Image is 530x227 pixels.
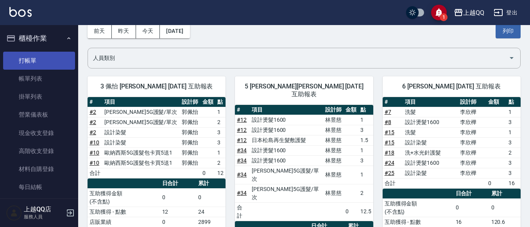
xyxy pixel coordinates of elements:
[458,97,486,107] th: 設計師
[383,198,454,217] td: 互助獲得金額 (不含點)
[3,124,75,142] a: 現金收支登錄
[458,168,486,178] td: 李欣樺
[235,105,373,221] table: a dense table
[385,129,394,135] a: #15
[102,97,180,107] th: 項目
[201,168,215,178] td: 0
[88,168,102,178] td: 合計
[383,217,454,227] td: 互助獲得 - 點數
[90,139,99,146] a: #10
[358,202,373,221] td: 12.5
[88,217,160,227] td: 店販業績
[392,83,511,90] span: 6 [PERSON_NAME] [DATE] 互助報表
[3,196,75,214] a: 排班表
[358,125,373,135] td: 3
[102,107,180,117] td: [PERSON_NAME]5G護髮/單次
[505,52,518,64] button: Open
[180,127,200,137] td: 郭佩怡
[160,188,197,207] td: 0
[403,107,458,117] td: 洗髮
[250,145,323,155] td: 設計燙髮1600
[403,148,458,158] td: 洗+水光針護髮
[237,127,247,133] a: #12
[385,109,391,115] a: #7
[358,115,373,125] td: 1
[403,168,458,178] td: 設計染髮
[97,83,216,90] span: 3 佩怡 [PERSON_NAME] [DATE] 互助報表
[180,137,200,148] td: 郭佩怡
[250,155,323,166] td: 設計燙髮1600
[180,158,200,168] td: 郭佩怡
[24,205,64,213] h5: 上越QQ店
[196,207,226,217] td: 24
[3,160,75,178] a: 材料自購登錄
[180,117,200,127] td: 郭佩怡
[237,157,247,164] a: #34
[344,105,358,115] th: 金額
[323,105,344,115] th: 設計師
[237,137,247,143] a: #12
[323,184,344,202] td: 林昱慈
[6,205,22,221] img: Person
[250,105,323,115] th: 項目
[102,158,180,168] td: 歐納西斯5G護髮包卡買5送1
[458,148,486,158] td: 李欣樺
[102,137,180,148] td: 設計染髮
[496,24,521,38] button: 列印
[507,97,521,107] th: 點
[489,217,521,227] td: 120.6
[250,166,323,184] td: [PERSON_NAME]5G護髮/單次
[102,117,180,127] td: [PERSON_NAME]5G護髮/單次
[458,127,486,137] td: 李欣樺
[486,178,507,188] td: 0
[458,137,486,148] td: 李欣樺
[90,119,96,125] a: #2
[3,142,75,160] a: 高階收支登錄
[180,148,200,158] td: 郭佩怡
[358,105,373,115] th: 點
[458,158,486,168] td: 李欣樺
[201,97,215,107] th: 金額
[385,119,391,125] a: #8
[323,155,344,166] td: 林昱慈
[237,147,247,153] a: #34
[88,188,160,207] td: 互助獲得金額 (不含點)
[102,127,180,137] td: 設計染髮
[215,137,226,148] td: 3
[323,145,344,155] td: 林昱慈
[323,115,344,125] td: 林昱慈
[9,7,32,17] img: Logo
[323,125,344,135] td: 林昱慈
[385,160,394,166] a: #24
[90,150,99,156] a: #10
[3,88,75,106] a: 掛單列表
[383,178,403,188] td: 合計
[215,158,226,168] td: 2
[458,107,486,117] td: 李欣樺
[489,189,521,199] th: 累計
[403,117,458,127] td: 設計燙髮1600
[3,178,75,196] a: 每日結帳
[136,24,160,38] button: 今天
[90,109,96,115] a: #2
[491,5,521,20] button: 登出
[507,127,521,137] td: 1
[215,97,226,107] th: 點
[3,106,75,124] a: 營業儀表板
[323,166,344,184] td: 林昱慈
[237,171,247,178] a: #34
[215,117,226,127] td: 2
[215,107,226,117] td: 1
[112,24,136,38] button: 昨天
[344,202,358,221] td: 0
[88,207,160,217] td: 互助獲得 - 點數
[403,127,458,137] td: 洗髮
[250,184,323,202] td: [PERSON_NAME]5G護髮/單次
[507,117,521,127] td: 3
[507,168,521,178] td: 3
[454,217,489,227] td: 16
[160,207,197,217] td: 12
[88,24,112,38] button: 前天
[358,145,373,155] td: 1
[235,202,250,221] td: 合計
